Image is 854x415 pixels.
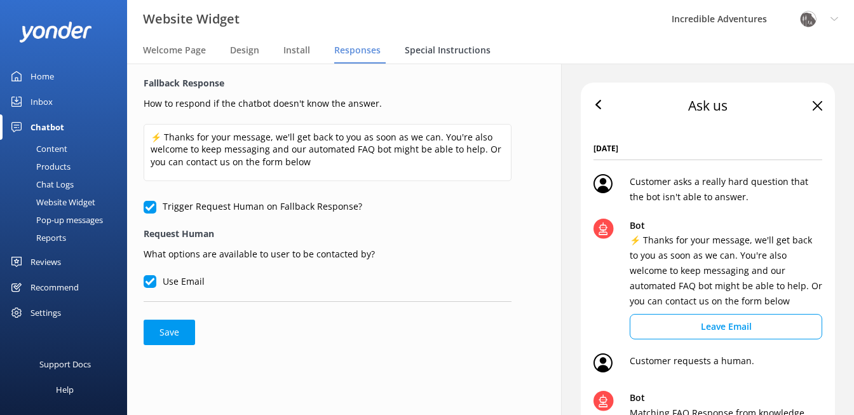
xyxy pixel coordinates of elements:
div: Website Widget [8,193,95,211]
p: Bot [630,391,822,405]
img: 834-1758036015.png [799,10,818,29]
label: Request Human [144,227,512,241]
span: Design [230,44,259,57]
a: Reports [8,229,127,247]
div: Settings [30,300,61,325]
div: Products [8,158,71,175]
div: Pop-up messages [8,211,103,229]
button: Save [144,320,195,345]
div: Recommend [30,275,79,300]
div: Inbox [30,89,53,114]
p: How to respond if the chatbot doesn't know the answer. [144,93,512,111]
span: Special Instructions [405,44,491,57]
p: Customer asks a really hard question that the bot isn't able to answer. [630,174,822,205]
div: Ask us [688,95,728,117]
div: Chatbot [30,114,64,140]
span: [DATE] [593,142,822,160]
span: Responses [334,44,381,57]
a: Chat Logs [8,175,127,193]
a: Website Widget [8,193,127,211]
h3: Website Widget [143,9,240,29]
button: Leave Email [630,314,822,339]
label: Trigger Request Human on Fallback Response? [144,200,362,214]
div: Chat Logs [8,175,74,193]
p: Customer requests a human. [630,353,754,377]
p: ⚡ Thanks for your message, we'll get back to you as soon as we can. You're also welcome to keep m... [630,233,822,309]
textarea: ⚡ Thanks for your message, we'll get back to you as soon as we can. You're also welcome to keep m... [144,124,512,181]
div: Home [30,64,54,89]
a: Pop-up messages [8,211,127,229]
div: Content [8,140,67,158]
div: Support Docs [39,351,91,377]
div: Reviews [30,249,61,275]
span: Install [283,44,310,57]
p: What options are available to user to be contacted by? [144,244,512,261]
a: Products [8,158,127,175]
div: Reports [8,229,66,247]
div: Help [56,377,74,402]
label: Fallback Response [144,76,512,90]
label: Use Email [144,275,205,289]
span: Welcome Page [143,44,206,57]
p: Bot [630,219,822,233]
img: yonder-white-logo.png [19,22,92,43]
a: Content [8,140,127,158]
